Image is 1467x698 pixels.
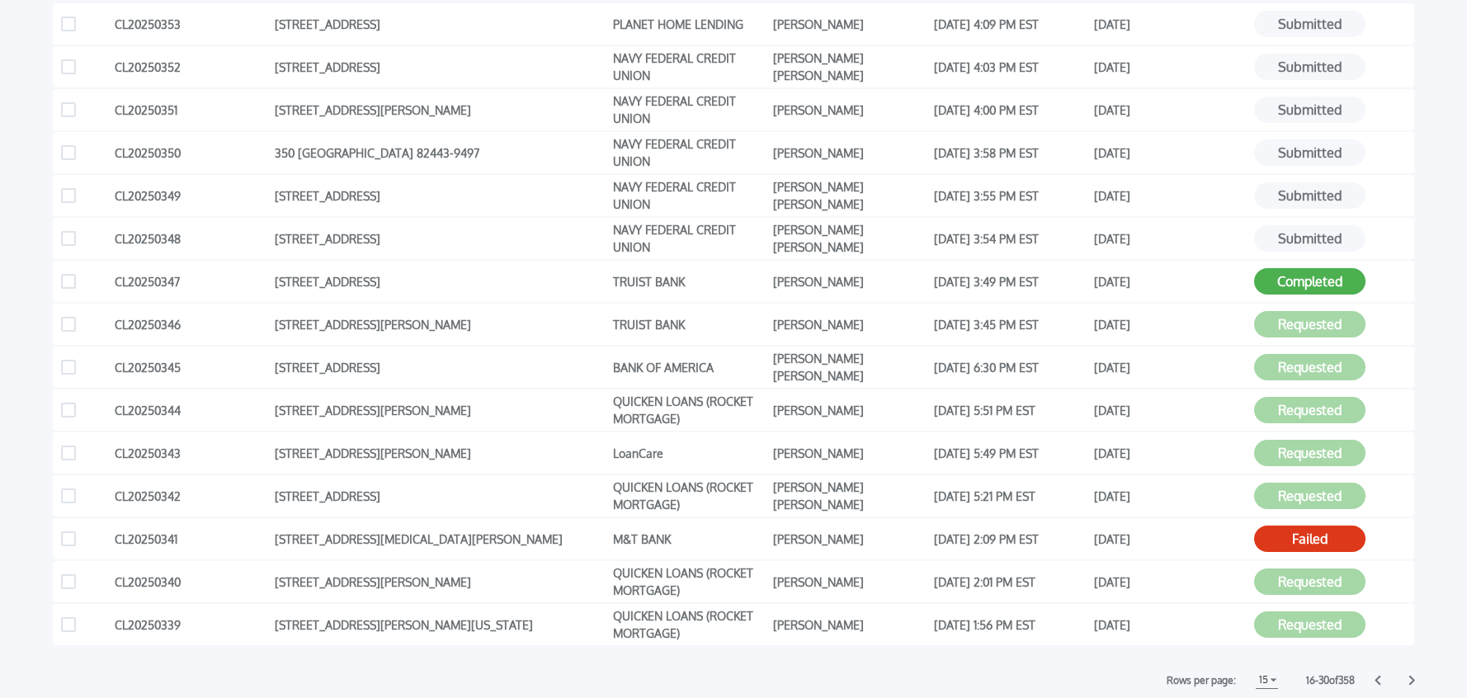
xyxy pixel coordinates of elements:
button: Requested [1254,568,1366,595]
label: Rows per page: [1167,672,1236,689]
div: [PERSON_NAME] [773,312,925,337]
div: NAVY FEDERAL CREDIT UNION [613,183,765,208]
button: Requested [1254,483,1366,509]
div: [DATE] [1094,140,1246,165]
div: [DATE] [1094,12,1246,36]
div: NAVY FEDERAL CREDIT UNION [613,97,765,122]
div: [PERSON_NAME] [773,269,925,294]
div: CL20250350 [115,140,267,165]
button: Submitted [1254,182,1366,209]
button: Submitted [1254,139,1366,166]
div: [DATE] 3:54 PM EST [934,226,1086,251]
div: [PERSON_NAME] [PERSON_NAME] [773,226,925,251]
div: [DATE] [1094,483,1246,508]
button: Requested [1254,311,1366,337]
button: Submitted [1254,54,1366,80]
div: CL20250352 [115,54,267,79]
div: QUICKEN LOANS (ROCKET MORTGAGE) [613,483,765,508]
div: [PERSON_NAME] [PERSON_NAME] [773,183,925,208]
div: [DATE] 6:30 PM EST [934,355,1086,380]
div: NAVY FEDERAL CREDIT UNION [613,140,765,165]
div: CL20250343 [115,441,267,465]
div: BANK OF AMERICA [613,355,765,380]
div: [PERSON_NAME] [773,12,925,36]
button: Failed [1254,526,1366,552]
div: [DATE] 5:49 PM EST [934,441,1086,465]
div: [STREET_ADDRESS] [275,12,605,36]
div: CL20250349 [115,183,267,208]
div: [DATE] [1094,312,1246,337]
button: Requested [1254,440,1366,466]
div: QUICKEN LOANS (ROCKET MORTGAGE) [613,569,765,594]
div: [DATE] 3:45 PM EST [934,312,1086,337]
div: [STREET_ADDRESS] [275,355,605,380]
div: [STREET_ADDRESS][PERSON_NAME] [275,398,605,422]
div: [DATE] [1094,612,1246,637]
div: CL20250346 [115,312,267,337]
div: CL20250353 [115,12,267,36]
div: [STREET_ADDRESS][MEDICAL_DATA][PERSON_NAME] [275,526,605,551]
div: 350 [GEOGRAPHIC_DATA] 82443-9497 [275,140,605,165]
div: [PERSON_NAME] [PERSON_NAME] [773,54,925,79]
div: TRUIST BANK [613,269,765,294]
div: [PERSON_NAME] [773,569,925,594]
div: [DATE] 1:56 PM EST [934,612,1086,637]
div: [DATE] [1094,226,1246,251]
div: CL20250342 [115,483,267,508]
div: [DATE] 2:09 PM EST [934,526,1086,551]
button: Submitted [1254,11,1366,37]
h1: 15 [1256,670,1271,690]
label: 16 - 30 of 358 [1306,672,1355,689]
div: TRUIST BANK [613,312,765,337]
div: PLANET HOME LENDING [613,12,765,36]
div: CL20250340 [115,569,267,594]
div: [DATE] [1094,569,1246,594]
button: 15 [1256,672,1278,689]
div: [PERSON_NAME] [PERSON_NAME] [773,355,925,380]
div: [DATE] [1094,441,1246,465]
div: [PERSON_NAME] [773,612,925,637]
button: Submitted [1254,97,1366,123]
div: QUICKEN LOANS (ROCKET MORTGAGE) [613,612,765,637]
div: [PERSON_NAME] [PERSON_NAME] [773,483,925,508]
div: LoanCare [613,441,765,465]
div: [DATE] [1094,398,1246,422]
div: [PERSON_NAME] [773,97,925,122]
div: CL20250344 [115,398,267,422]
div: [DATE] [1094,526,1246,551]
div: [PERSON_NAME] [773,140,925,165]
button: Requested [1254,611,1366,638]
div: [STREET_ADDRESS][PERSON_NAME][US_STATE] [275,612,605,637]
div: [STREET_ADDRESS] [275,269,605,294]
button: Requested [1254,397,1366,423]
div: [DATE] [1094,269,1246,294]
div: CL20250347 [115,269,267,294]
div: [STREET_ADDRESS] [275,183,605,208]
div: [DATE] 3:58 PM EST [934,140,1086,165]
div: [STREET_ADDRESS] [275,226,605,251]
div: NAVY FEDERAL CREDIT UNION [613,54,765,79]
div: [DATE] [1094,355,1246,380]
div: CL20250348 [115,226,267,251]
div: [PERSON_NAME] [773,526,925,551]
div: [DATE] 3:49 PM EST [934,269,1086,294]
div: CL20250351 [115,97,267,122]
div: [DATE] 4:09 PM EST [934,12,1086,36]
div: [DATE] 4:03 PM EST [934,54,1086,79]
div: [DATE] 2:01 PM EST [934,569,1086,594]
div: [DATE] [1094,97,1246,122]
div: [DATE] 4:00 PM EST [934,97,1086,122]
div: [STREET_ADDRESS][PERSON_NAME] [275,569,605,594]
div: CL20250341 [115,526,267,551]
div: [STREET_ADDRESS] [275,54,605,79]
div: QUICKEN LOANS (ROCKET MORTGAGE) [613,398,765,422]
div: M&T BANK [613,526,765,551]
div: [DATE] [1094,54,1246,79]
div: [DATE] 3:55 PM EST [934,183,1086,208]
div: [STREET_ADDRESS] [275,483,605,508]
div: [DATE] 5:21 PM EST [934,483,1086,508]
button: Submitted [1254,225,1366,252]
div: [DATE] 5:51 PM EST [934,398,1086,422]
div: [PERSON_NAME] [773,441,925,465]
div: [STREET_ADDRESS][PERSON_NAME] [275,312,605,337]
